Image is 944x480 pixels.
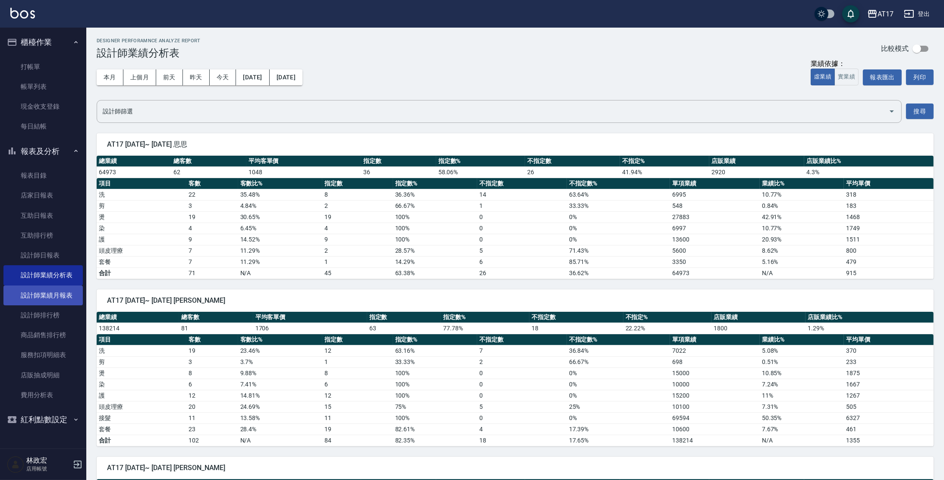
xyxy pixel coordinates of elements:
[806,323,934,334] td: 1.29 %
[97,156,171,167] th: 總業績
[477,200,567,211] td: 1
[670,412,760,424] td: 69594
[97,424,186,435] td: 套餐
[3,325,83,345] a: 商品銷售排行榜
[238,234,322,245] td: 14.52 %
[238,256,322,267] td: 11.29 %
[238,211,322,223] td: 30.65 %
[238,390,322,401] td: 14.81 %
[844,334,934,345] th: 平均單價
[811,69,835,85] button: 虛業績
[844,412,934,424] td: 6327
[760,334,844,345] th: 業績比%
[3,77,83,97] a: 帳單列表
[567,223,670,234] td: 0 %
[844,267,934,279] td: 915
[864,5,897,23] button: AT17
[760,211,844,223] td: 42.91 %
[709,166,804,178] td: 2920
[477,424,567,435] td: 4
[477,256,567,267] td: 6
[107,296,923,305] span: AT17 [DATE]~ [DATE] [PERSON_NAME]
[186,211,238,223] td: 19
[567,267,670,279] td: 36.62%
[3,140,83,163] button: 報表及分析
[97,256,186,267] td: 套餐
[393,356,477,367] td: 33.33 %
[3,206,83,226] a: 互助日報表
[477,178,567,189] th: 不指定數
[393,401,477,412] td: 75 %
[97,345,186,356] td: 洗
[760,390,844,401] td: 11 %
[670,200,760,211] td: 548
[101,104,885,119] input: 選擇設計師
[844,424,934,435] td: 461
[97,401,186,412] td: 頭皮理療
[760,234,844,245] td: 20.93 %
[97,267,186,279] td: 合計
[156,69,183,85] button: 前天
[97,166,171,178] td: 64973
[760,356,844,367] td: 0.51 %
[322,345,393,356] td: 12
[842,5,859,22] button: save
[477,189,567,200] td: 14
[238,435,322,446] td: N/A
[670,390,760,401] td: 15200
[186,367,238,379] td: 8
[270,69,302,85] button: [DATE]
[3,345,83,365] a: 服務扣項明細表
[567,178,670,189] th: 不指定數%
[97,245,186,256] td: 頭皮理療
[97,412,186,424] td: 接髮
[878,9,894,19] div: AT17
[238,367,322,379] td: 9.88 %
[393,412,477,424] td: 100 %
[322,390,393,401] td: 12
[393,234,477,245] td: 100 %
[760,223,844,234] td: 10.77 %
[529,312,623,323] th: 不指定數
[670,356,760,367] td: 698
[477,234,567,245] td: 0
[186,412,238,424] td: 11
[529,323,623,334] td: 18
[393,178,477,189] th: 指定數%
[441,312,529,323] th: 指定數%
[393,435,477,446] td: 82.35%
[123,69,156,85] button: 上個月
[3,226,83,245] a: 互助排行榜
[238,200,322,211] td: 4.84 %
[567,367,670,379] td: 0 %
[97,189,186,200] td: 洗
[477,334,567,345] th: 不指定數
[97,312,179,323] th: 總業績
[253,323,367,334] td: 1706
[760,256,844,267] td: 5.16 %
[711,323,806,334] td: 1800
[238,334,322,345] th: 客數比%
[393,379,477,390] td: 100 %
[393,424,477,435] td: 82.61 %
[567,189,670,200] td: 63.64 %
[863,69,902,85] button: 報表匯出
[567,245,670,256] td: 71.43 %
[97,379,186,390] td: 染
[3,166,83,185] a: 報表目錄
[567,234,670,245] td: 0 %
[900,6,934,22] button: 登出
[97,334,186,345] th: 項目
[253,312,367,323] th: 平均客單價
[3,265,83,285] a: 設計師業績分析表
[670,267,760,279] td: 64973
[3,57,83,77] a: 打帳單
[97,178,186,189] th: 項目
[322,424,393,435] td: 19
[670,367,760,379] td: 15000
[186,356,238,367] td: 3
[97,367,186,379] td: 燙
[567,390,670,401] td: 0 %
[171,156,246,167] th: 總客數
[238,401,322,412] td: 24.69 %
